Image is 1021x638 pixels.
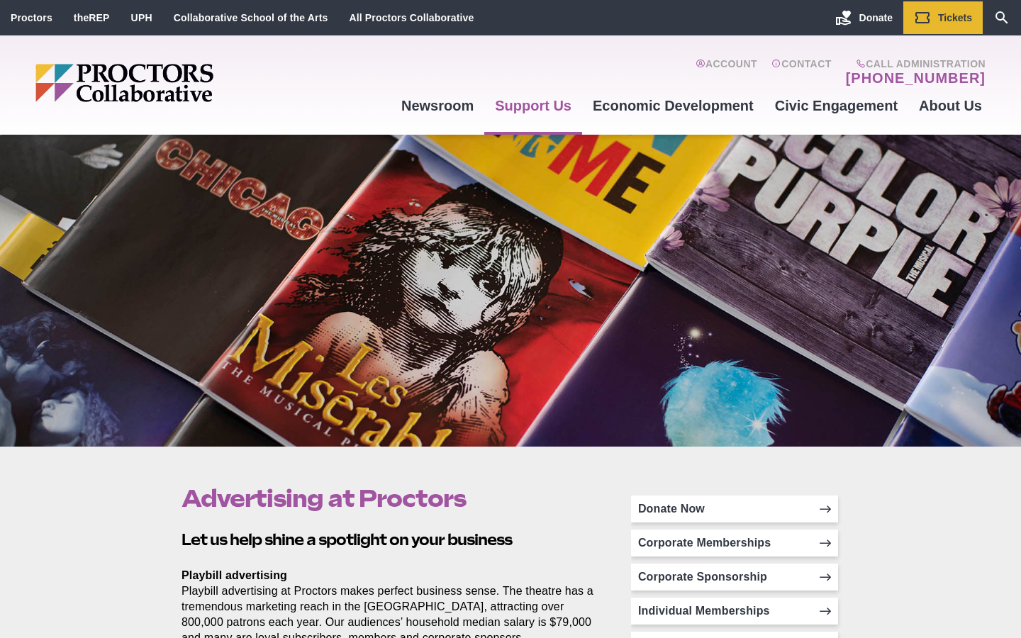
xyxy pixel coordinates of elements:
[11,12,52,23] a: Proctors
[182,485,598,512] h1: Advertising at Proctors
[631,564,838,591] a: Corporate Sponsorship
[908,86,993,125] a: About Us
[582,86,764,125] a: Economic Development
[182,569,287,581] strong: Playbill advertising
[825,1,903,34] a: Donate
[764,86,908,125] a: Civic Engagement
[74,12,110,23] a: theREP
[349,12,474,23] a: All Proctors Collaborative
[938,12,972,23] span: Tickets
[131,12,152,23] a: UPH
[391,86,484,125] a: Newsroom
[631,598,838,625] a: Individual Memberships
[484,86,582,125] a: Support Us
[846,69,986,86] a: [PHONE_NUMBER]
[35,64,323,102] img: Proctors logo
[771,58,832,86] a: Contact
[182,529,598,551] h2: Let us help shine a spotlight on your business
[174,12,328,23] a: Collaborative School of the Arts
[696,58,757,86] a: Account
[631,530,838,556] a: Corporate Memberships
[983,1,1021,34] a: Search
[842,58,986,69] span: Call Administration
[859,12,893,23] span: Donate
[631,496,838,522] a: Donate Now
[903,1,983,34] a: Tickets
